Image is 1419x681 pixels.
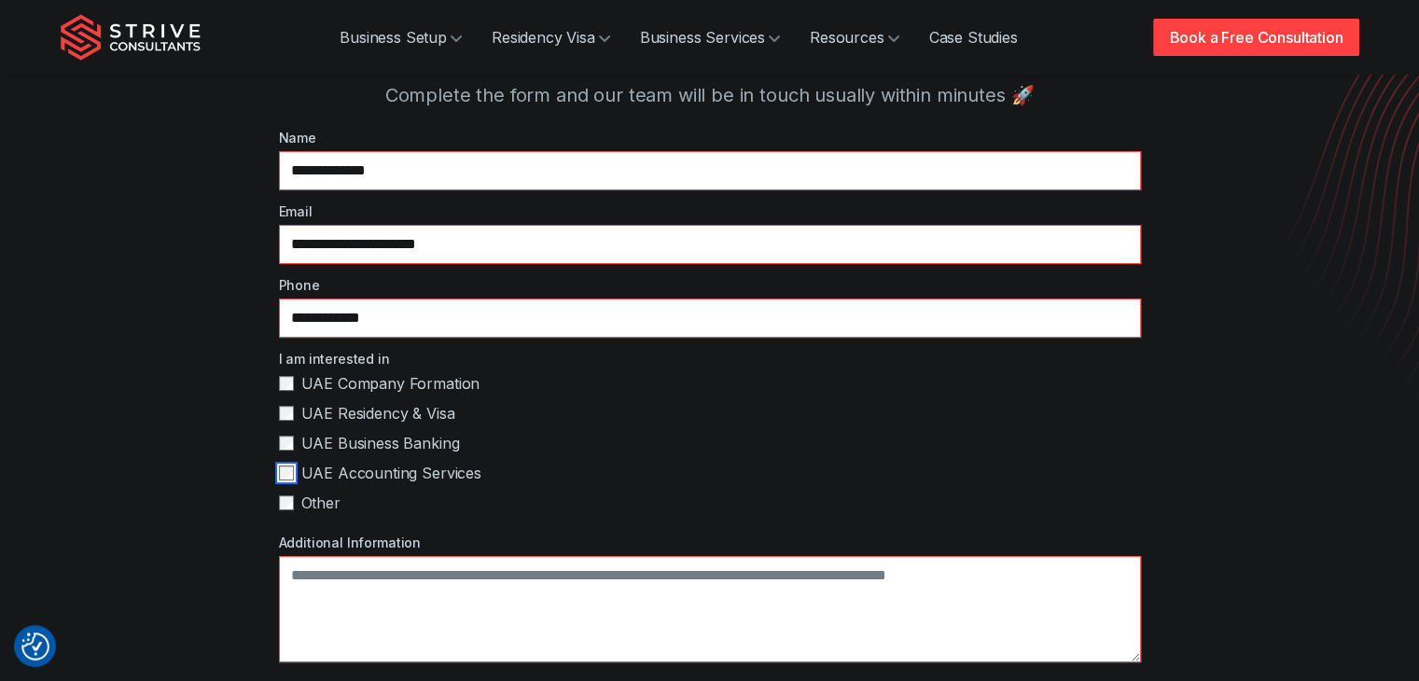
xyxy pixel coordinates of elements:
[301,492,341,514] span: Other
[477,19,625,56] a: Residency Visa
[279,128,1141,147] label: Name
[279,406,294,421] input: UAE Residency & Visa
[61,14,201,61] img: Strive Consultants
[1153,19,1358,56] a: Book a Free Consultation
[21,632,49,660] img: Revisit consent button
[279,376,294,391] input: UAE Company Formation
[279,495,294,510] input: Other
[625,19,795,56] a: Business Services
[279,466,294,480] input: UAE Accounting Services
[795,19,914,56] a: Resources
[279,275,1141,295] label: Phone
[21,632,49,660] button: Consent Preferences
[279,202,1141,221] label: Email
[301,402,455,424] span: UAE Residency & Visa
[279,436,294,451] input: UAE Business Banking
[135,81,1285,109] p: Complete the form and our team will be in touch usually within minutes 🚀
[301,432,460,454] span: UAE Business Banking
[325,19,477,56] a: Business Setup
[301,372,480,395] span: UAE Company Formation
[301,462,481,484] span: UAE Accounting Services
[914,19,1033,56] a: Case Studies
[279,533,1141,552] label: Additional Information
[279,349,1141,368] label: I am interested in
